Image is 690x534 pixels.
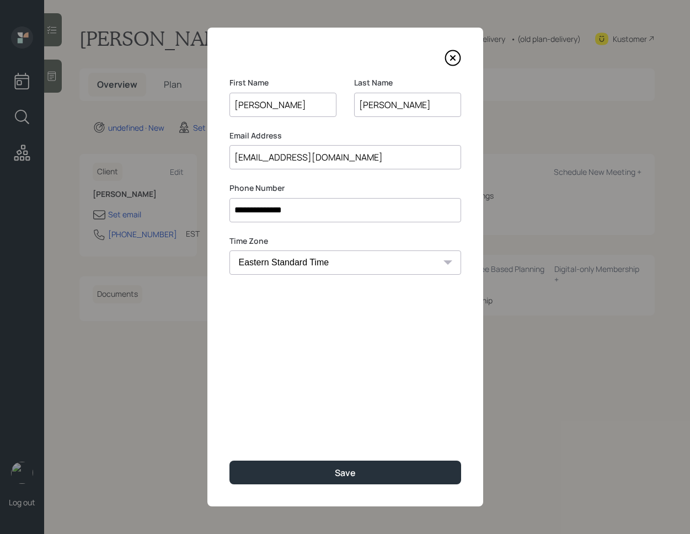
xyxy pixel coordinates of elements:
label: First Name [229,77,336,88]
label: Phone Number [229,183,461,194]
label: Time Zone [229,236,461,247]
label: Email Address [229,130,461,141]
div: Save [335,467,356,479]
button: Save [229,461,461,484]
label: Last Name [354,77,461,88]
